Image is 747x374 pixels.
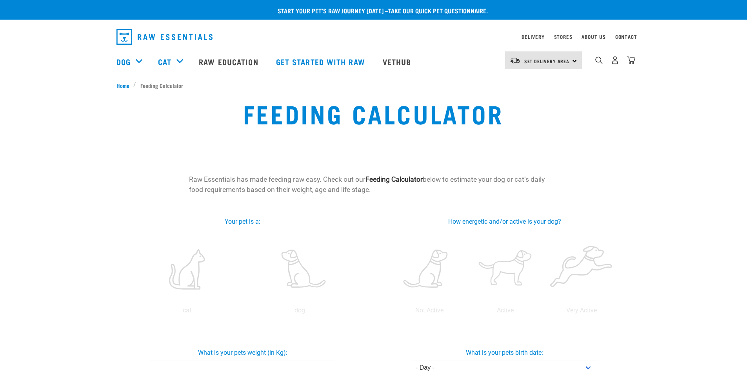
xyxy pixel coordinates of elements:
nav: breadcrumbs [116,81,631,89]
a: Contact [615,35,637,38]
img: user.png [611,56,619,64]
img: Raw Essentials Logo [116,29,213,45]
label: How energetic and/or active is your dog? [383,217,626,226]
a: Dog [116,56,131,68]
img: home-icon-1@2x.png [595,57,603,64]
p: Very Active [545,306,618,315]
label: What is your pets birth date: [372,348,637,358]
img: home-icon@2x.png [627,56,635,64]
a: Get started with Raw [268,46,375,77]
label: Your pet is a: [121,217,364,226]
a: Stores [554,35,573,38]
a: Cat [158,56,171,68]
span: Home [116,81,129,89]
a: Delivery [522,35,544,38]
p: Active [469,306,542,315]
p: dog [245,306,354,315]
a: Home [116,81,134,89]
nav: dropdown navigation [110,26,637,48]
img: van-moving.png [510,57,520,64]
p: Not Active [393,306,466,315]
label: What is your pets weight (in Kg): [110,348,375,358]
strong: Feeding Calculator [365,175,423,183]
a: take our quick pet questionnaire. [388,9,488,12]
p: cat [133,306,242,315]
p: Raw Essentials has made feeding raw easy. Check out our below to estimate your dog or cat’s daily... [189,174,558,195]
a: Vethub [375,46,421,77]
a: Raw Education [191,46,268,77]
a: About Us [582,35,605,38]
h1: Feeding Calculator [138,99,608,127]
span: Set Delivery Area [524,60,570,62]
